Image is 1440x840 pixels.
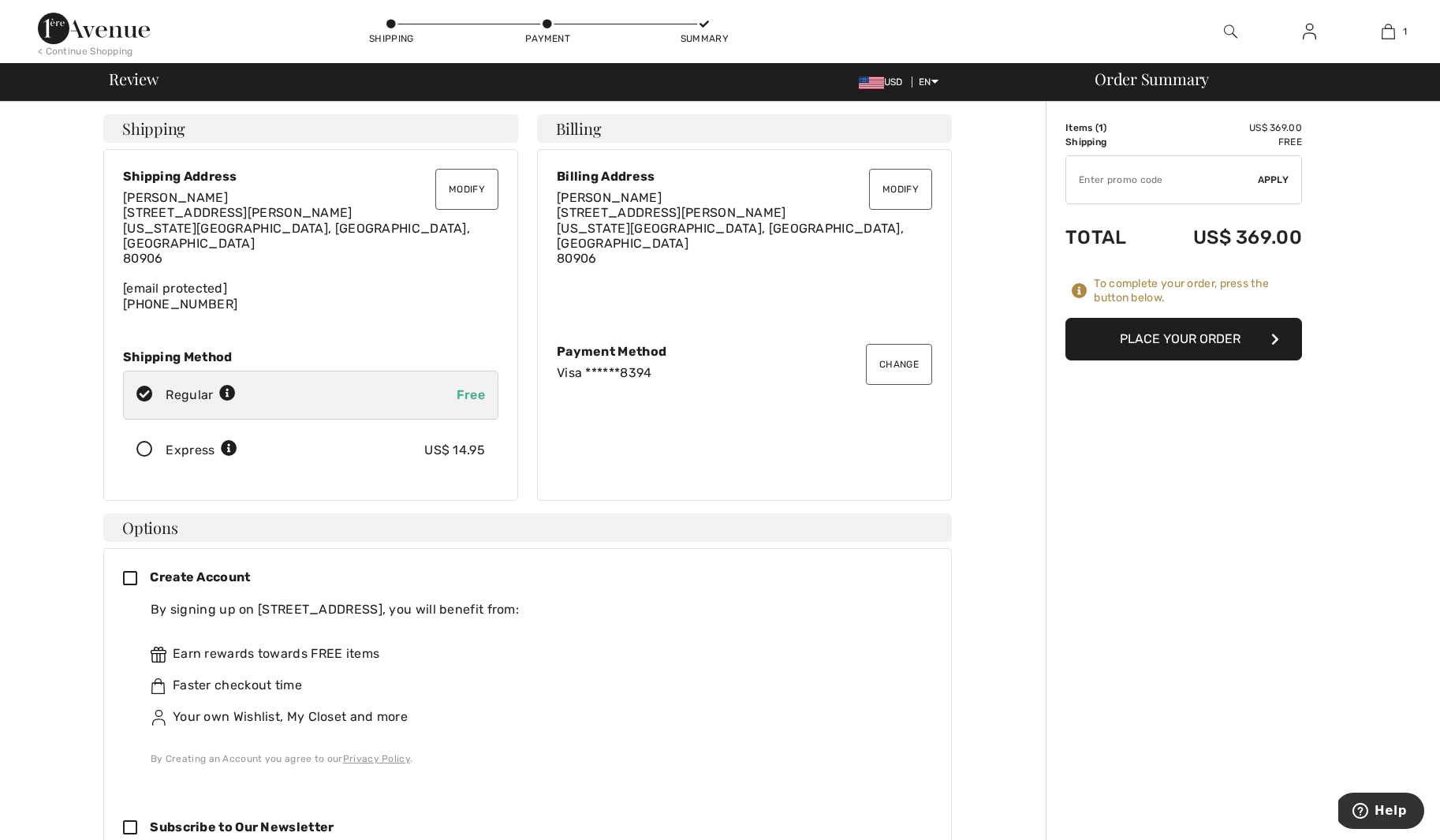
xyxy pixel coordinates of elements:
div: Shipping Address [123,169,498,184]
input: Promo code [1066,156,1258,203]
a: Sign In [1290,22,1329,42]
span: [PERSON_NAME] [557,190,662,205]
div: Payment Method [557,344,932,359]
span: Apply [1258,173,1289,187]
td: US$ 369.00 [1151,121,1302,135]
span: Subscribe to Our Newsletter [150,819,334,834]
button: Modify [869,169,932,210]
span: Review [109,71,159,87]
button: Change [866,344,932,385]
div: < Continue Shopping [38,44,133,58]
div: Shipping [367,32,415,46]
div: Express [166,441,237,460]
div: Regular [166,386,236,405]
img: faster.svg [151,678,166,694]
td: Free [1151,135,1302,149]
td: Shipping [1065,135,1151,149]
button: Place Your Order [1065,318,1302,360]
div: Earn rewards towards FREE items [151,644,920,663]
div: Billing Address [557,169,932,184]
img: My Bag [1382,22,1395,41]
span: EN [919,77,938,88]
div: Order Summary [1076,71,1431,87]
div: [PHONE_NUMBER] [123,190,498,312]
img: rewards.svg [151,647,166,663]
img: My Info [1303,22,1316,41]
span: [STREET_ADDRESS][PERSON_NAME] [US_STATE][GEOGRAPHIC_DATA], [GEOGRAPHIC_DATA], [GEOGRAPHIC_DATA] 8... [557,205,904,266]
a: 1 [1349,22,1427,41]
iframe: Opens a widget where you can find more information [1338,793,1424,832]
span: USD [859,77,909,88]
a: Privacy Policy [343,753,410,764]
div: Summary [681,32,728,46]
h4: Options [103,513,952,542]
a: [email protected] [123,281,227,296]
td: Items ( ) [1065,121,1151,135]
span: Create Account [150,569,250,584]
td: Total [1065,211,1151,264]
img: US Dollar [859,77,884,89]
div: Payment [524,32,572,46]
span: Shipping [122,121,185,136]
img: ownWishlist.svg [151,710,166,726]
button: Modify [435,169,498,210]
div: By Creating an Account you agree to our . [151,752,920,766]
span: Billing [556,121,601,136]
div: Shipping Method [123,349,498,364]
span: 1 [1099,122,1103,133]
span: 1 [1403,24,1407,39]
div: US$ 14.95 [424,441,485,460]
div: By signing up on [STREET_ADDRESS], you will benefit from: [151,600,920,619]
div: Faster checkout time [151,676,920,695]
span: Free [457,387,485,402]
div: Your own Wishlist, My Closet and more [151,707,920,726]
span: [STREET_ADDRESS][PERSON_NAME] [US_STATE][GEOGRAPHIC_DATA], [GEOGRAPHIC_DATA], [GEOGRAPHIC_DATA] 8... [123,205,470,266]
span: [PERSON_NAME] [123,190,228,205]
div: To complete your order, press the button below. [1094,277,1302,305]
img: search the website [1224,22,1237,41]
img: 1ère Avenue [38,13,150,44]
td: US$ 369.00 [1151,211,1302,264]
